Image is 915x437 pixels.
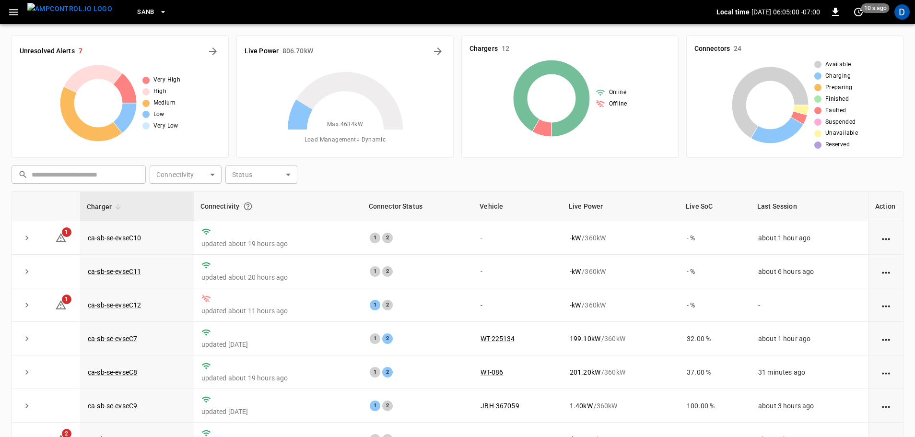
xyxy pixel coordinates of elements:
div: 2 [382,300,393,310]
span: Charger [87,201,124,213]
div: / 360 kW [570,334,671,343]
div: Connectivity [200,198,355,215]
span: Load Management = Dynamic [305,135,386,145]
div: 1 [370,333,380,344]
td: 31 minutes ago [751,355,868,389]
div: action cell options [880,367,892,377]
p: updated [DATE] [201,407,354,416]
div: 1 [370,300,380,310]
a: WT-225134 [481,335,515,343]
p: 199.10 kW [570,334,600,343]
span: Offline [609,99,627,109]
th: Last Session [751,192,868,221]
span: High [153,87,167,96]
h6: 7 [79,46,82,57]
span: SanB [137,7,154,18]
button: expand row [20,365,34,379]
a: JBH-367059 [481,402,519,410]
td: - [473,288,562,322]
img: ampcontrol.io logo [27,3,112,15]
button: expand row [20,264,34,279]
td: 32.00 % [679,322,751,355]
div: action cell options [880,401,892,411]
td: - [473,221,562,255]
a: ca-sb-se-evseC11 [88,268,141,275]
h6: Connectors [694,44,730,54]
span: Suspended [825,118,856,127]
button: expand row [20,298,34,312]
div: / 360 kW [570,267,671,276]
th: Live Power [562,192,679,221]
span: Medium [153,98,176,108]
button: All Alerts [205,44,221,59]
span: Reserved [825,140,850,150]
h6: 12 [502,44,509,54]
td: - [751,288,868,322]
a: 1 [55,301,67,308]
td: about 6 hours ago [751,255,868,288]
div: 1 [370,401,380,411]
p: updated about 20 hours ago [201,272,354,282]
h6: Unresolved Alerts [20,46,75,57]
p: Local time [716,7,750,17]
td: about 3 hours ago [751,389,868,423]
div: action cell options [880,334,892,343]
th: Vehicle [473,192,562,221]
h6: 806.70 kW [282,46,313,57]
p: - kW [570,233,581,243]
span: Faulted [825,106,846,116]
div: 1 [370,233,380,243]
span: Preparing [825,83,853,93]
div: 2 [382,233,393,243]
p: updated about 19 hours ago [201,239,354,248]
span: 1 [62,295,71,304]
div: 1 [370,367,380,378]
span: Online [609,88,626,97]
h6: 24 [734,44,741,54]
td: - % [679,288,751,322]
span: Finished [825,94,849,104]
p: - kW [570,267,581,276]
div: 2 [382,367,393,378]
td: about 1 hour ago [751,221,868,255]
button: Connection between the charger and our software. [239,198,257,215]
div: / 360 kW [570,367,671,377]
button: expand row [20,231,34,245]
div: action cell options [880,300,892,310]
td: - [473,255,562,288]
h6: Chargers [469,44,498,54]
td: about 1 hour ago [751,322,868,355]
div: action cell options [880,267,892,276]
a: ca-sb-se-evseC10 [88,234,141,242]
h6: Live Power [245,46,279,57]
span: 1 [62,227,71,237]
button: expand row [20,399,34,413]
p: 1.40 kW [570,401,593,411]
button: SanB [133,3,171,22]
div: / 360 kW [570,401,671,411]
td: 100.00 % [679,389,751,423]
p: updated about 11 hours ago [201,306,354,316]
td: - % [679,255,751,288]
a: ca-sb-se-evseC12 [88,301,141,309]
a: 1 [55,233,67,241]
div: 2 [382,333,393,344]
p: [DATE] 06:05:00 -07:00 [751,7,820,17]
td: 37.00 % [679,355,751,389]
span: Charging [825,71,851,81]
div: 2 [382,401,393,411]
button: Energy Overview [430,44,446,59]
td: - % [679,221,751,255]
a: ca-sb-se-evseC9 [88,402,137,410]
th: Action [868,192,903,221]
span: Very Low [153,121,178,131]
div: action cell options [880,233,892,243]
div: 1 [370,266,380,277]
p: updated about 19 hours ago [201,373,354,383]
a: WT-086 [481,368,503,376]
p: 201.20 kW [570,367,600,377]
div: 2 [382,266,393,277]
span: 10 s ago [861,3,890,13]
span: Very High [153,75,181,85]
span: Max. 4634 kW [327,120,363,130]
